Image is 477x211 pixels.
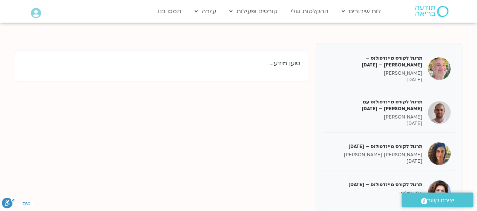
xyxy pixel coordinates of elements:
[428,142,451,165] img: תרגול לקורס מיינדפולנס – 19/06/25
[327,99,422,112] h5: תרגול לקורס מיינדפולנס עם [PERSON_NAME] – [DATE]
[191,4,220,18] a: עזרה
[327,70,422,77] p: [PERSON_NAME]
[338,4,385,18] a: לוח שידורים
[327,190,422,196] p: אלה טולנאי
[428,57,451,80] img: תרגול לקורס מיינדפולנס – רון אלון – 17/06/25
[428,101,451,124] img: תרגול לקורס מיינדפולנס עם דקל קנטי – 18/06/25
[327,158,422,165] p: [DATE]
[225,4,281,18] a: קורסים ופעילות
[287,4,332,18] a: ההקלטות שלי
[327,77,422,83] p: [DATE]
[427,196,454,206] span: יצירת קשר
[327,143,422,150] h5: תרגול לקורס מיינדפולנס – [DATE]
[327,181,422,188] h5: תרגול לקורס מיינדפולנס – [DATE]
[402,193,473,207] a: יצירת קשר
[327,196,422,203] p: [DATE]
[327,120,422,127] p: [DATE]
[327,152,422,158] p: [PERSON_NAME] [PERSON_NAME]
[327,55,422,68] h5: תרגול לקורס מיינדפולנס – [PERSON_NAME] – [DATE]
[428,180,451,203] img: תרגול לקורס מיינדפולנס – 22/6/25
[415,6,448,17] img: תודעה בריאה
[154,4,185,18] a: תמכו בנו
[327,114,422,120] p: [PERSON_NAME]
[23,59,300,69] p: טוען מידע...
